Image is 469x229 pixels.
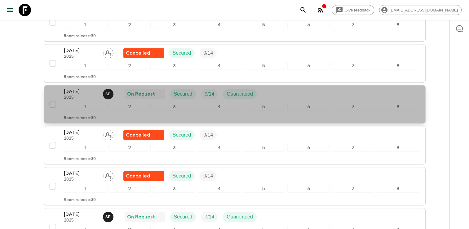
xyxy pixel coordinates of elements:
[332,21,374,29] div: 7
[103,50,113,55] span: Assign pack leader
[173,172,191,180] p: Secured
[174,90,192,98] p: Secured
[379,5,462,15] div: [EMAIL_ADDRESS][DOMAIN_NAME]
[203,172,213,180] p: 0 / 14
[153,103,195,111] div: 3
[287,62,330,70] div: 6
[108,103,151,111] div: 2
[198,21,240,29] div: 4
[377,185,419,193] div: 8
[127,90,155,98] p: On Request
[205,213,214,221] p: 7 / 14
[173,49,191,57] p: Secured
[153,185,195,193] div: 3
[377,144,419,152] div: 8
[297,4,309,16] button: search adventures
[227,90,253,98] p: Guaranteed
[153,21,195,29] div: 3
[64,34,96,39] p: Room release: 30
[174,213,192,221] p: Secured
[64,95,98,100] p: 2025
[203,49,213,57] p: 0 / 14
[64,116,96,121] p: Room release: 30
[64,54,98,59] p: 2025
[64,136,98,141] p: 2025
[108,185,151,193] div: 2
[108,21,151,29] div: 2
[203,131,213,139] p: 0 / 14
[287,103,330,111] div: 6
[287,185,330,193] div: 6
[64,157,96,162] p: Room release: 30
[170,89,196,99] div: Secured
[64,170,98,177] p: [DATE]
[386,8,461,12] span: [EMAIL_ADDRESS][DOMAIN_NAME]
[243,62,285,70] div: 5
[103,173,113,177] span: Assign pack leader
[108,144,151,152] div: 2
[126,49,150,57] p: Cancelled
[64,88,98,95] p: [DATE]
[64,218,98,223] p: 2025
[332,144,374,152] div: 7
[108,62,151,70] div: 2
[153,144,195,152] div: 3
[153,62,195,70] div: 3
[123,48,164,58] div: Flash Pack cancellation
[64,144,106,152] div: 1
[377,103,419,111] div: 8
[170,212,196,222] div: Secured
[201,212,218,222] div: Trip Fill
[103,91,115,96] span: Süleyman Erköse
[105,214,111,219] p: S E
[64,129,98,136] p: [DATE]
[332,185,374,193] div: 7
[200,130,217,140] div: Trip Fill
[200,171,217,181] div: Trip Fill
[243,185,285,193] div: 5
[103,212,115,222] button: SE
[123,130,164,140] div: Flash Pack cancellation
[205,90,214,98] p: 9 / 14
[103,89,115,99] button: SE
[377,21,419,29] div: 8
[198,103,240,111] div: 4
[44,85,426,123] button: [DATE]2025Süleyman ErköseOn RequestSecuredTrip FillGuaranteed12345678Room release:30
[64,47,98,54] p: [DATE]
[64,198,96,203] p: Room release: 30
[287,144,330,152] div: 6
[64,211,98,218] p: [DATE]
[227,213,253,221] p: Guaranteed
[127,213,155,221] p: On Request
[44,126,426,164] button: [DATE]2025Assign pack leaderFlash Pack cancellationSecuredTrip Fill12345678Room release:30
[198,144,240,152] div: 4
[243,21,285,29] div: 5
[332,5,374,15] a: Give feedback
[201,89,218,99] div: Trip Fill
[4,4,16,16] button: menu
[169,48,195,58] div: Secured
[341,8,374,12] span: Give feedback
[377,62,419,70] div: 8
[103,132,113,137] span: Assign pack leader
[169,130,195,140] div: Secured
[44,44,426,83] button: [DATE]2025Assign pack leaderFlash Pack cancellationSecuredTrip Fill12345678Room release:30
[332,103,374,111] div: 7
[64,177,98,182] p: 2025
[243,103,285,111] div: 5
[64,103,106,111] div: 1
[198,62,240,70] div: 4
[200,48,217,58] div: Trip Fill
[198,185,240,193] div: 4
[123,171,164,181] div: Flash Pack cancellation
[287,21,330,29] div: 6
[126,131,150,139] p: Cancelled
[169,171,195,181] div: Secured
[103,213,115,218] span: Süleyman Erköse
[126,172,150,180] p: Cancelled
[64,62,106,70] div: 1
[173,131,191,139] p: Secured
[44,3,426,42] button: [DATE]2025Sefa UzDepartedSecuredTrip FillGuaranteed12345678Room release:30
[64,21,106,29] div: 1
[332,62,374,70] div: 7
